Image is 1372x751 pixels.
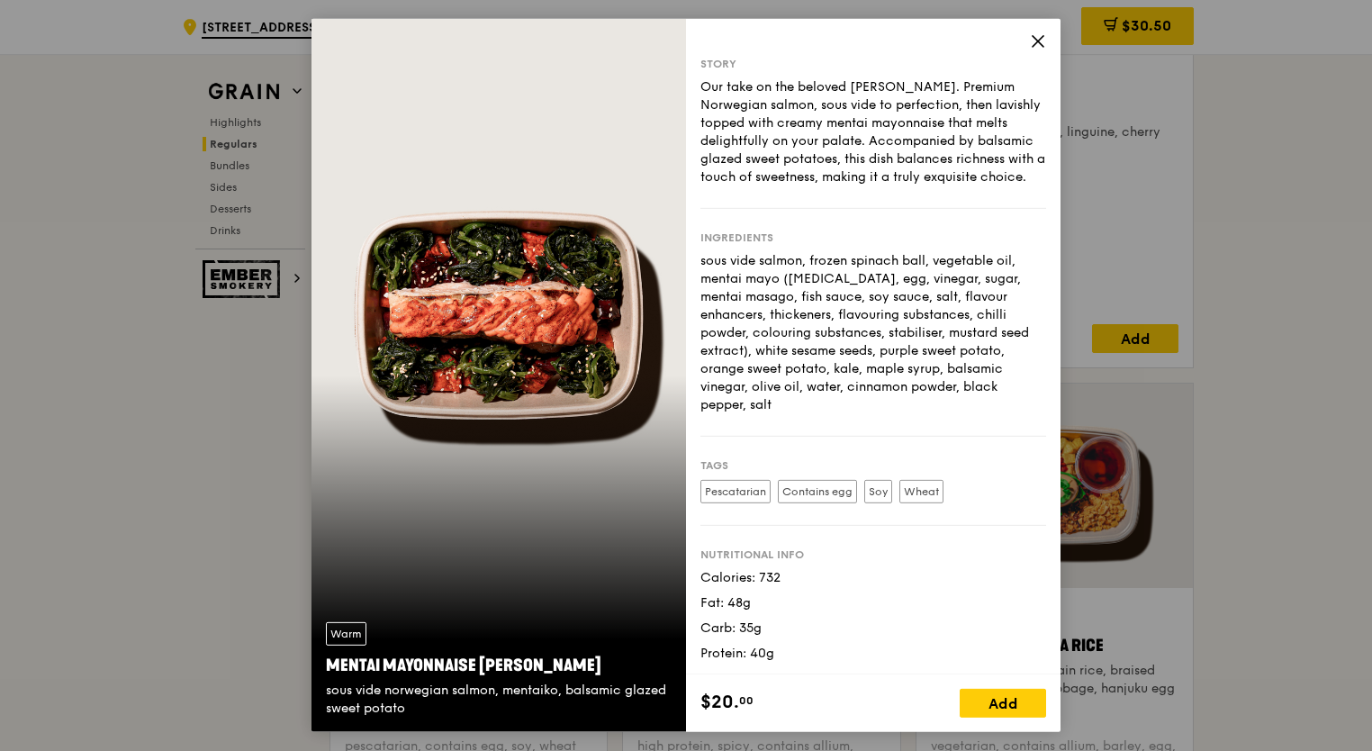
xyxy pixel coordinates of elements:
div: Story [700,57,1046,71]
div: Protein: 40g [700,645,1046,663]
div: Mentai Mayonnaise [PERSON_NAME] [326,653,672,678]
label: Pescatarian [700,480,771,503]
div: Our take on the beloved [PERSON_NAME]. Premium Norwegian salmon, sous vide to perfection, then la... [700,78,1046,186]
div: Warm [326,622,366,646]
div: sous vide norwegian salmon, mentaiko, balsamic glazed sweet potato [326,682,672,718]
div: Add [960,689,1046,718]
label: Wheat [899,480,943,503]
div: Carb: 35g [700,620,1046,638]
span: $20. [700,689,739,716]
label: Contains egg [778,480,857,503]
label: Soy [864,480,892,503]
div: Nutritional info [700,547,1046,562]
div: Ingredients [700,231,1046,245]
div: sous vide salmon, frozen spinach ball, vegetable oil, mentai mayo ([MEDICAL_DATA], egg, vinegar, ... [700,252,1046,414]
div: Fat: 48g [700,594,1046,612]
div: Tags [700,458,1046,473]
span: 00 [739,693,754,708]
div: Calories: 732 [700,569,1046,587]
